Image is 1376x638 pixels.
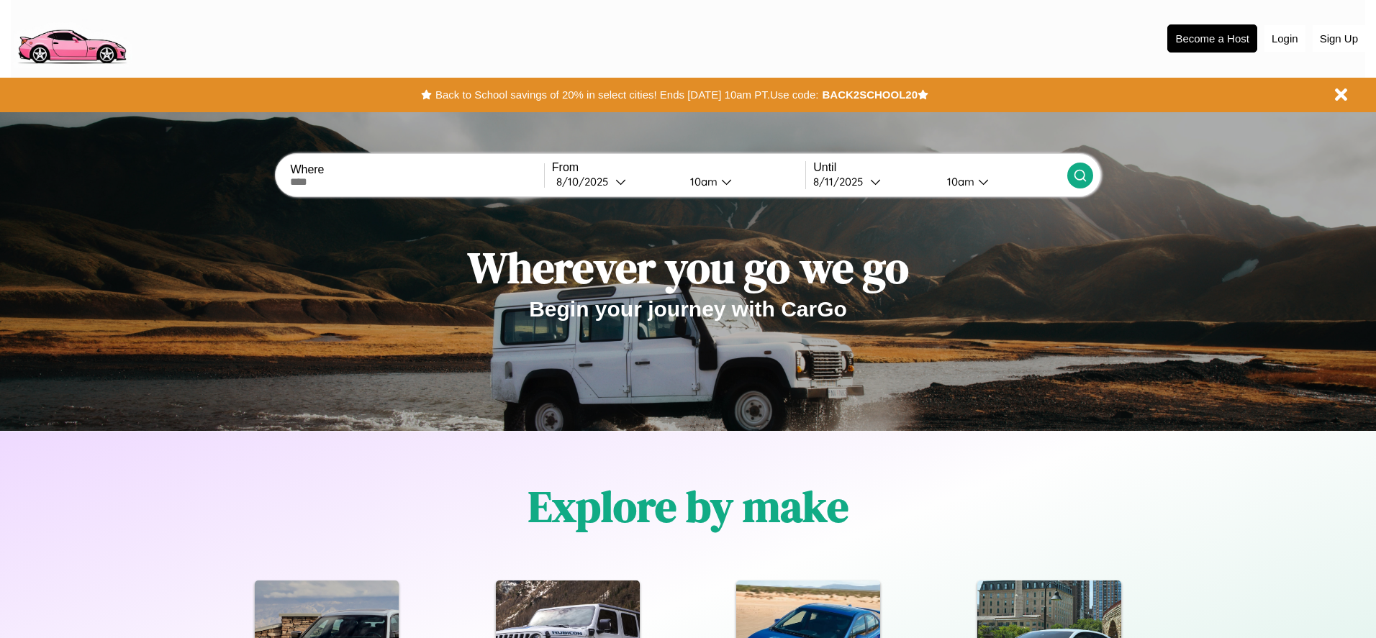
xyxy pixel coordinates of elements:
button: 10am [936,174,1067,189]
button: Login [1264,25,1305,52]
label: Where [290,163,543,176]
h1: Explore by make [528,477,848,536]
div: 10am [940,175,978,188]
button: Back to School savings of 20% in select cities! Ends [DATE] 10am PT.Use code: [432,85,822,105]
button: 8/10/2025 [552,174,679,189]
button: Sign Up [1313,25,1365,52]
label: From [552,161,805,174]
div: 8 / 11 / 2025 [813,175,870,188]
label: Until [813,161,1067,174]
b: BACK2SCHOOL20 [822,88,918,101]
button: Become a Host [1167,24,1257,53]
div: 10am [683,175,721,188]
button: 10am [679,174,805,189]
div: 8 / 10 / 2025 [556,175,615,188]
img: logo [11,7,132,68]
